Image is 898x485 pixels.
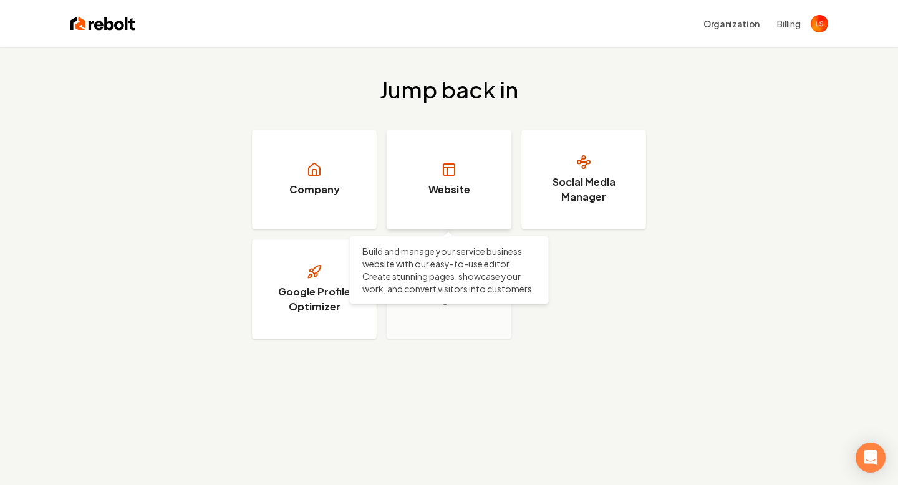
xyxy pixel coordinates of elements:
a: Company [252,130,377,229]
h2: Jump back in [380,77,518,102]
button: Organization [696,12,767,35]
h3: Company [289,182,340,197]
a: Google Profile Optimizer [252,239,377,339]
h3: Website [428,182,470,197]
img: Landon Schnippel [811,15,828,32]
a: Social Media Manager [521,130,646,229]
button: Billing [777,17,801,30]
img: Rebolt Logo [70,15,135,32]
h3: Google Profile Optimizer [268,284,361,314]
h3: Social Media Manager [537,175,630,204]
p: Build and manage your service business website with our easy-to-use editor. Create stunning pages... [362,245,536,295]
button: Open user button [811,15,828,32]
div: Open Intercom Messenger [856,443,886,473]
a: Website [387,130,511,229]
